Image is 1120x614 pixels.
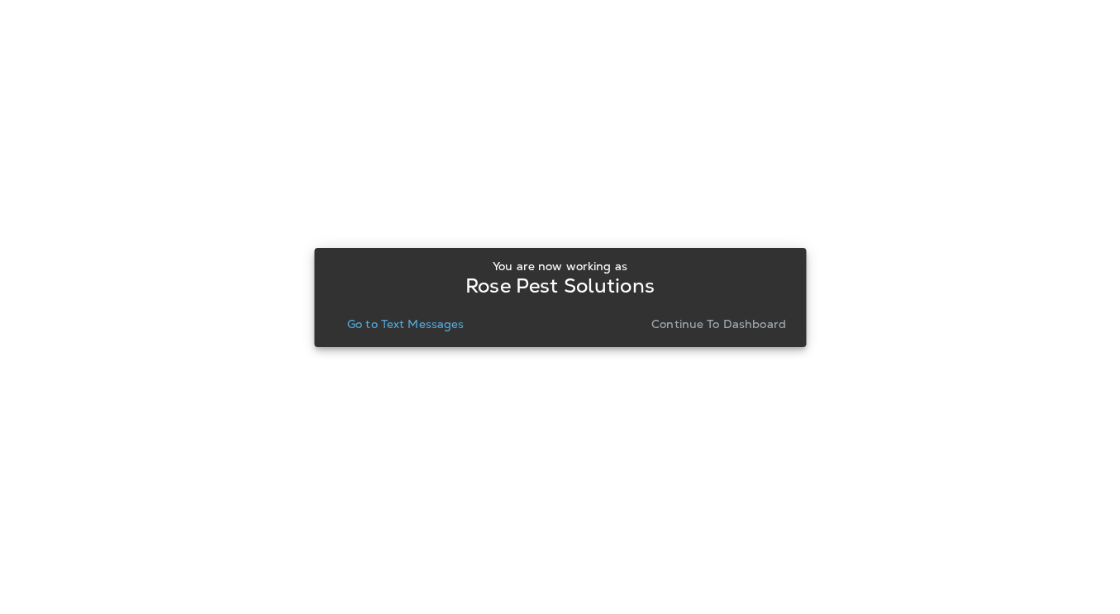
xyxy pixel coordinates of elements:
p: Go to Text Messages [347,317,465,331]
p: You are now working as [493,259,627,273]
button: Go to Text Messages [341,312,471,336]
button: Continue to Dashboard [645,312,793,336]
p: Rose Pest Solutions [465,279,655,293]
p: Continue to Dashboard [651,317,786,331]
